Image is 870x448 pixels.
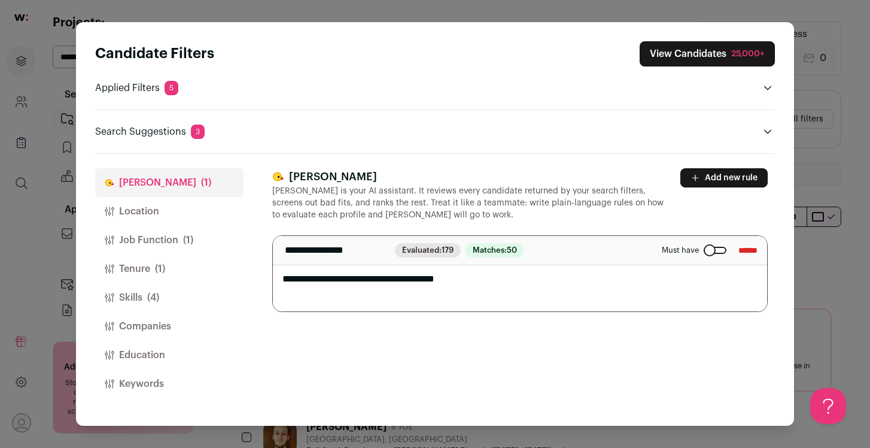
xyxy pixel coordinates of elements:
[165,81,178,95] span: 5
[442,246,454,254] span: 179
[95,255,244,283] button: Tenure(1)
[95,197,244,226] button: Location
[95,168,244,197] button: [PERSON_NAME](1)
[731,48,765,60] div: 25,000+
[95,370,244,398] button: Keywords
[183,233,193,247] span: (1)
[761,81,775,95] button: Open applied filters
[95,125,205,139] p: Search Suggestions
[680,168,768,187] button: Add new rule
[95,47,214,61] strong: Candidate Filters
[191,125,205,139] span: 3
[272,185,666,221] p: [PERSON_NAME] is your AI assistant. It reviews every candidate returned by your search filters, s...
[466,243,524,258] span: Matches:
[395,243,461,258] span: Evaluated:
[155,262,165,276] span: (1)
[95,341,244,370] button: Education
[95,226,244,255] button: Job Function(1)
[95,81,178,95] p: Applied Filters
[95,312,244,341] button: Companies
[810,388,846,424] iframe: Help Scout Beacon - Open
[272,168,666,185] h3: [PERSON_NAME]
[95,283,244,312] button: Skills(4)
[147,290,159,305] span: (4)
[662,246,699,255] span: Must have
[507,246,517,254] span: 50
[201,175,211,190] span: (1)
[640,41,775,66] button: Close search preferences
